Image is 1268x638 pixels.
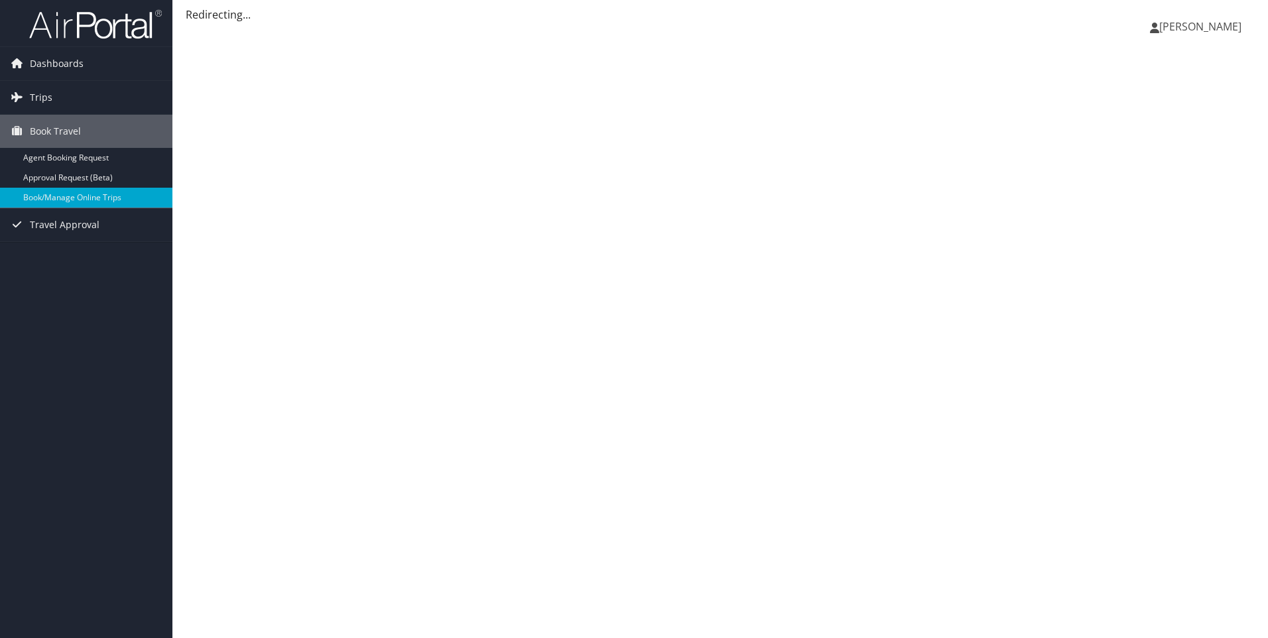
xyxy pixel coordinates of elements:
[30,81,52,114] span: Trips
[1159,19,1241,34] span: [PERSON_NAME]
[30,115,81,148] span: Book Travel
[30,47,84,80] span: Dashboards
[30,208,99,241] span: Travel Approval
[29,9,162,40] img: airportal-logo.png
[186,7,1255,23] div: Redirecting...
[1150,7,1255,46] a: [PERSON_NAME]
